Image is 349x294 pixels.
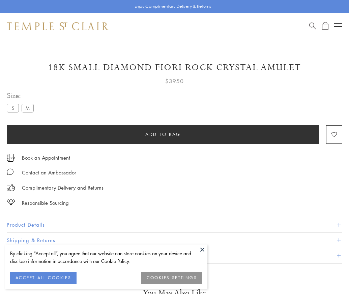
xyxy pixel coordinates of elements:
[7,90,36,101] span: Size:
[7,154,15,162] img: icon_appointment.svg
[145,131,181,138] span: Add to bag
[7,199,15,205] img: icon_sourcing.svg
[7,184,15,192] img: icon_delivery.svg
[7,217,342,232] button: Product Details
[7,125,319,144] button: Add to bag
[10,250,202,265] div: By clicking “Accept all”, you agree that our website can store cookies on your device and disclos...
[22,168,76,177] div: Contact an Ambassador
[334,22,342,30] button: Open navigation
[322,22,328,30] a: Open Shopping Bag
[22,104,34,112] label: M
[22,184,104,192] p: Complimentary Delivery and Returns
[7,168,13,175] img: MessageIcon-01_2.svg
[7,22,109,30] img: Temple St. Clair
[309,22,316,30] a: Search
[7,233,342,248] button: Shipping & Returns
[22,199,69,207] div: Responsible Sourcing
[135,3,211,10] p: Enjoy Complimentary Delivery & Returns
[141,272,202,284] button: COOKIES SETTINGS
[7,62,342,73] h1: 18K Small Diamond Fiori Rock Crystal Amulet
[22,154,70,161] a: Book an Appointment
[10,272,77,284] button: ACCEPT ALL COOKIES
[7,104,19,112] label: S
[165,77,184,86] span: $3950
